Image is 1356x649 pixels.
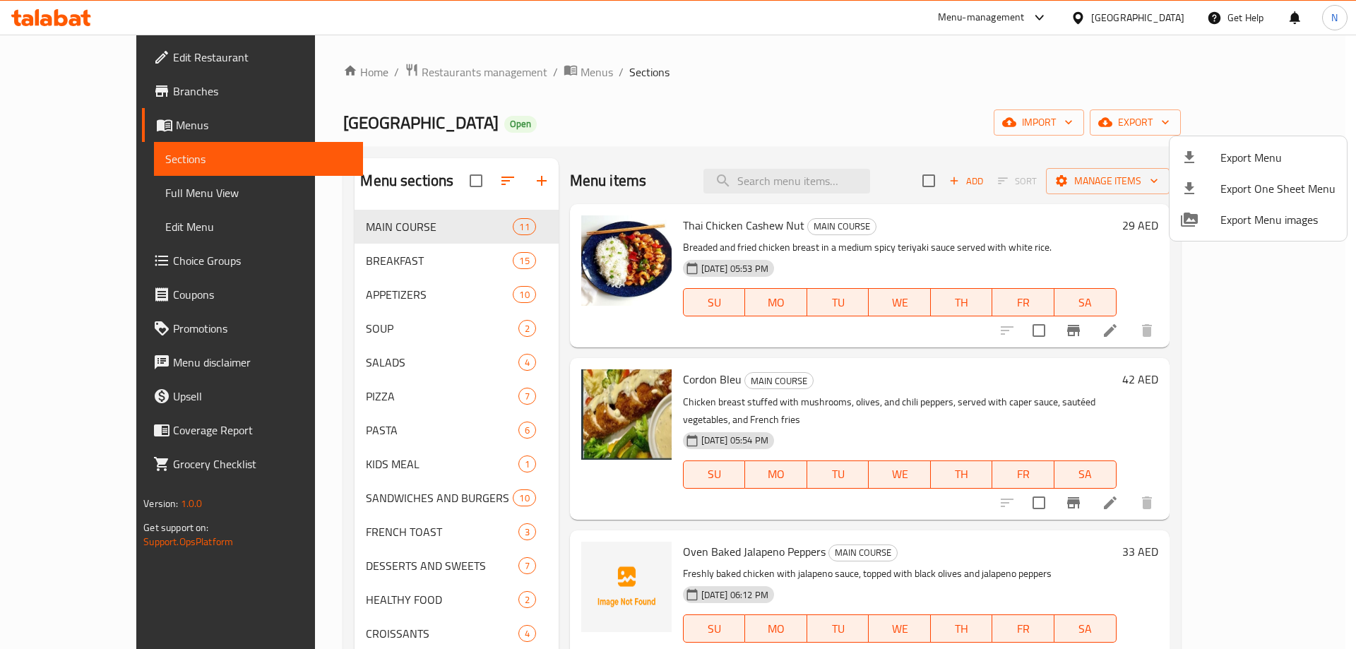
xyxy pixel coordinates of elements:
[1220,180,1336,197] span: Export One Sheet Menu
[1170,142,1347,173] li: Export menu items
[1220,211,1336,228] span: Export Menu images
[1170,173,1347,204] li: Export one sheet menu items
[1170,204,1347,235] li: Export Menu images
[1220,149,1336,166] span: Export Menu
